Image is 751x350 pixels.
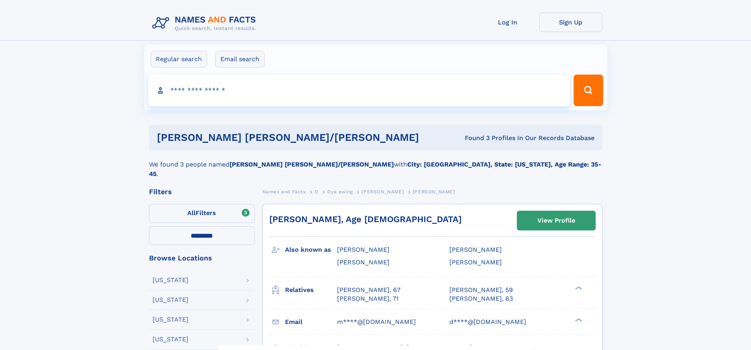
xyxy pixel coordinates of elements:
div: Browse Locations [149,255,255,262]
span: [PERSON_NAME] [337,258,389,266]
a: [PERSON_NAME] [362,187,404,197]
a: [PERSON_NAME], Age [DEMOGRAPHIC_DATA] [269,214,462,224]
div: ❯ [573,285,583,290]
img: Logo Names and Facts [149,13,263,34]
span: [PERSON_NAME] [337,246,389,253]
h1: [PERSON_NAME] [PERSON_NAME]/[PERSON_NAME] [157,133,442,142]
h3: Also known as [285,243,337,256]
a: Dye ewing [327,187,352,197]
a: Log In [476,13,539,32]
a: Sign Up [539,13,602,32]
a: [PERSON_NAME], 59 [449,286,513,294]
h3: Email [285,315,337,329]
a: Names and Facts [263,187,306,197]
span: [PERSON_NAME] [449,246,502,253]
b: City: [GEOGRAPHIC_DATA], State: [US_STATE], Age Range: 35-45 [149,161,601,178]
b: [PERSON_NAME] [PERSON_NAME]/[PERSON_NAME] [229,161,394,168]
div: We found 3 people named with . [149,150,602,179]
span: All [187,209,196,217]
div: Found 3 Profiles In Our Records Database [442,134,594,142]
label: Regular search [151,51,207,67]
a: [PERSON_NAME], 67 [337,286,401,294]
div: Filters [149,188,255,195]
div: View Profile [537,211,575,230]
span: Dye ewing [327,189,352,195]
input: search input [148,75,570,106]
div: [US_STATE] [153,277,188,283]
span: [PERSON_NAME] [449,258,502,266]
span: D [315,189,319,195]
div: [US_STATE] [153,336,188,343]
a: View Profile [517,211,595,230]
span: [PERSON_NAME] [413,189,455,195]
a: D [315,187,319,197]
span: [PERSON_NAME] [362,189,404,195]
div: [US_STATE] [153,297,188,303]
div: [US_STATE] [153,316,188,323]
button: Search Button [574,75,603,106]
a: [PERSON_NAME], 63 [449,294,513,303]
label: Email search [215,51,265,67]
a: [PERSON_NAME], 71 [337,294,399,303]
label: Filters [149,204,255,223]
div: ❯ [573,317,583,322]
h3: Relatives [285,283,337,297]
